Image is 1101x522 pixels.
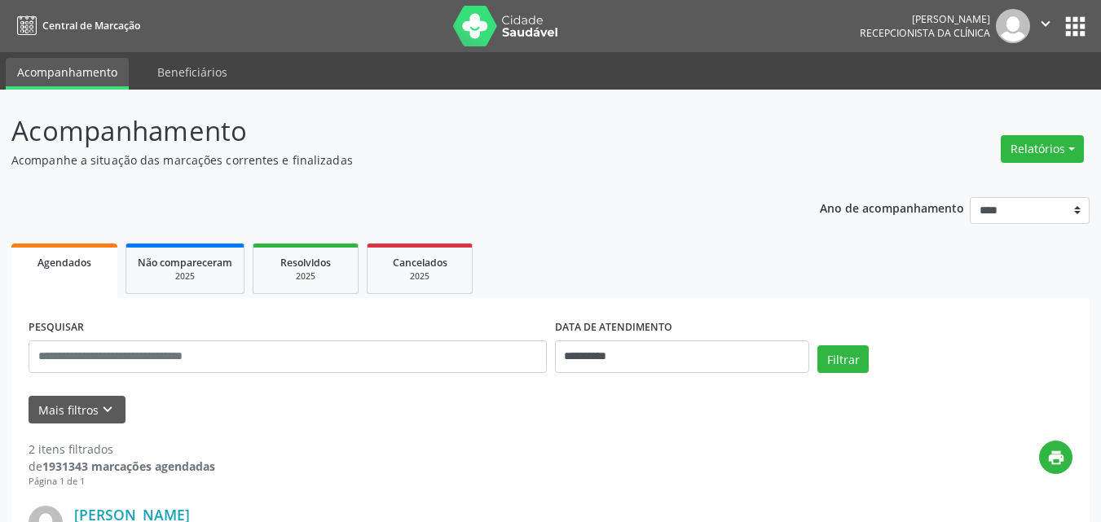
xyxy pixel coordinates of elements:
span: Resolvidos [280,256,331,270]
label: DATA DE ATENDIMENTO [555,315,672,340]
a: Central de Marcação [11,12,140,39]
i:  [1037,15,1055,33]
p: Acompanhamento [11,111,766,151]
i: keyboard_arrow_down [99,401,117,419]
span: Cancelados [393,256,447,270]
button: Relatórios [1001,135,1084,163]
label: PESQUISAR [29,315,84,340]
a: Beneficiários [146,58,239,86]
div: [PERSON_NAME] [860,12,990,26]
span: Recepcionista da clínica [860,26,990,40]
i: print [1047,449,1065,467]
a: Acompanhamento [6,58,129,90]
span: Agendados [37,256,91,270]
img: img [996,9,1030,43]
div: de [29,458,215,475]
button: apps [1061,12,1090,41]
p: Acompanhe a situação das marcações correntes e finalizadas [11,151,766,169]
div: Página 1 de 1 [29,475,215,489]
div: 2 itens filtrados [29,441,215,458]
button: print [1039,441,1072,474]
button:  [1030,9,1061,43]
p: Ano de acompanhamento [820,197,964,217]
strong: 1931343 marcações agendadas [42,458,215,474]
span: Central de Marcação [42,19,140,33]
button: Mais filtroskeyboard_arrow_down [29,396,126,424]
div: 2025 [138,270,232,283]
div: 2025 [265,270,346,283]
div: 2025 [379,270,460,283]
span: Não compareceram [138,256,232,270]
button: Filtrar [817,345,869,373]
